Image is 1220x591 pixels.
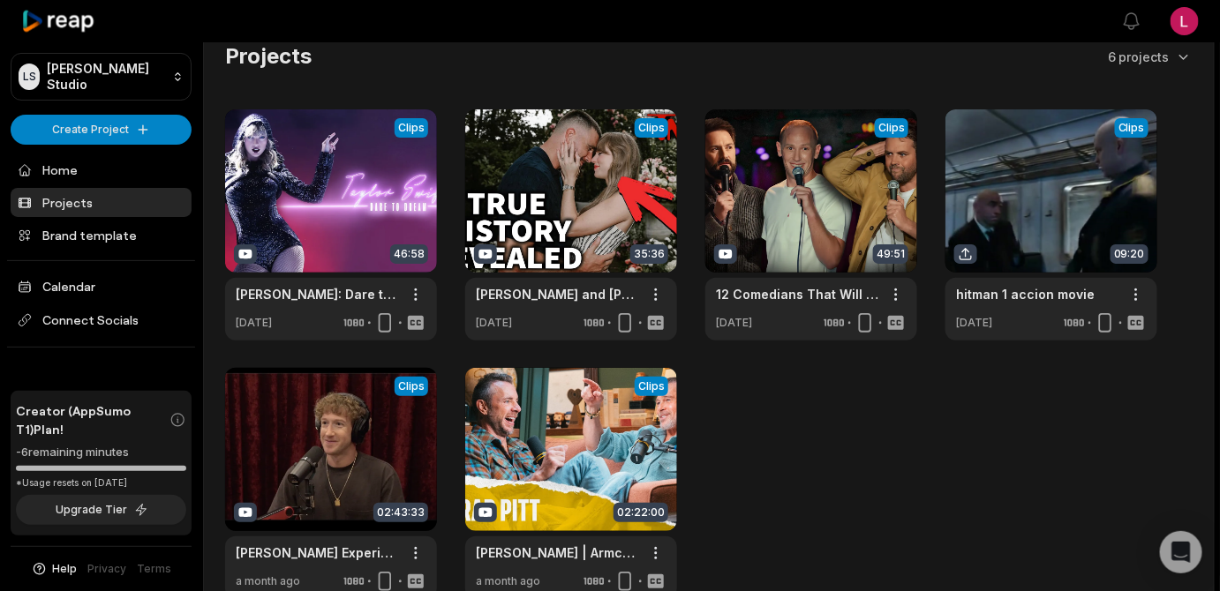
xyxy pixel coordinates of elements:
div: -6 remaining minutes [16,444,186,461]
a: hitman 1 accion movie [956,285,1095,303]
div: Open Intercom Messenger [1160,531,1202,573]
a: [PERSON_NAME] Experience #2255 - [PERSON_NAME] [236,543,398,562]
a: Brand template [11,221,192,250]
h2: Projects [225,42,312,71]
a: Home [11,155,192,184]
button: 6 projects [1108,48,1193,66]
div: LS [19,64,40,90]
p: [PERSON_NAME] Studio [47,61,165,93]
a: [PERSON_NAME] | Armchair Expert with [PERSON_NAME] [476,543,638,562]
a: Projects [11,188,192,217]
a: [PERSON_NAME]: Dare to Dream | FULL DOCUMENTARY | 2020 [236,285,398,303]
button: Upgrade Tier [16,495,186,525]
span: Help [53,561,78,577]
span: Creator (AppSumo T1) Plan! [16,401,169,438]
a: [PERSON_NAME] and [PERSON_NAME]: The Ultimate Love Story | TMZ Investigates [476,285,638,303]
a: Privacy [88,561,127,577]
div: *Usage resets on [DATE] [16,476,186,490]
span: Connect Socials [11,304,192,336]
button: Help [31,561,78,577]
a: Terms [138,561,172,577]
button: Create Project [11,115,192,145]
a: Calendar [11,272,192,301]
a: 12 Comedians That Will Make You Smile | Stand-Up Comedy Compilation [716,285,878,303]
